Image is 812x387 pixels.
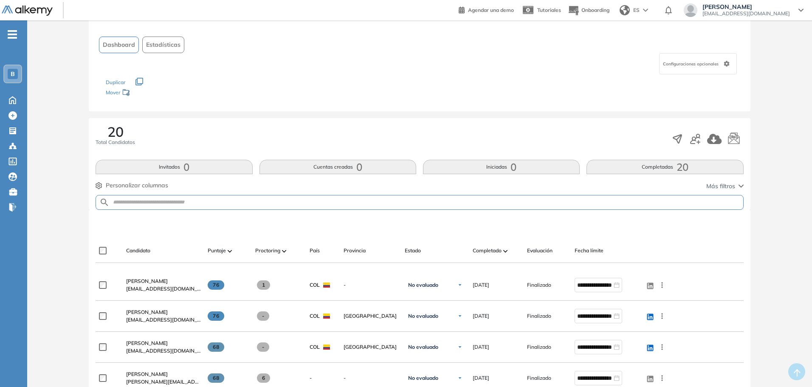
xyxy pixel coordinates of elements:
[527,247,553,254] span: Evaluación
[473,343,489,351] span: [DATE]
[568,1,609,20] button: Onboarding
[575,247,603,254] span: Fecha límite
[344,247,366,254] span: Provincia
[126,370,201,378] a: [PERSON_NAME]
[126,371,168,377] span: [PERSON_NAME]
[408,344,438,350] span: No evaluado
[702,10,790,17] span: [EMAIL_ADDRESS][DOMAIN_NAME]
[106,85,191,101] div: Mover
[323,345,330,350] img: COL
[96,160,252,174] button: Invitados0
[537,7,561,13] span: Tutoriales
[473,312,489,320] span: [DATE]
[142,37,184,53] button: Estadísticas
[208,280,224,290] span: 76
[702,3,790,10] span: [PERSON_NAME]
[8,34,17,35] i: -
[228,250,232,252] img: [missing "en.ARROW_ALT" translation]
[310,374,312,382] span: -
[146,40,180,49] span: Estadísticas
[257,280,270,290] span: 1
[259,160,416,174] button: Cuentas creadas0
[96,181,168,190] button: Personalizar columnas
[106,181,168,190] span: Personalizar columnas
[310,281,320,289] span: COL
[586,160,743,174] button: Completadas20
[620,5,630,15] img: world
[706,182,735,191] span: Más filtros
[473,281,489,289] span: [DATE]
[659,53,737,74] div: Configuraciones opcionales
[468,7,514,13] span: Agendar una demo
[257,342,269,352] span: -
[408,375,438,381] span: No evaluado
[405,247,421,254] span: Estado
[473,374,489,382] span: [DATE]
[11,71,15,77] span: B
[126,308,201,316] a: [PERSON_NAME]
[473,247,502,254] span: Completado
[126,277,201,285] a: [PERSON_NAME]
[310,247,320,254] span: País
[706,182,744,191] button: Más filtros
[106,79,125,85] span: Duplicar
[423,160,580,174] button: Iniciadas0
[208,342,224,352] span: 68
[344,281,398,289] span: -
[126,309,168,315] span: [PERSON_NAME]
[344,374,398,382] span: -
[107,125,124,138] span: 20
[643,8,648,12] img: arrow
[99,37,139,53] button: Dashboard
[527,343,551,351] span: Finalizado
[459,4,514,14] a: Agendar una demo
[408,282,438,288] span: No evaluado
[344,343,398,351] span: [GEOGRAPHIC_DATA]
[581,7,609,13] span: Onboarding
[633,6,640,14] span: ES
[255,247,280,254] span: Proctoring
[126,378,201,386] span: [PERSON_NAME][EMAIL_ADDRESS][DOMAIN_NAME]
[2,6,53,16] img: Logo
[527,281,551,289] span: Finalizado
[257,373,270,383] span: 6
[208,247,226,254] span: Puntaje
[126,340,168,346] span: [PERSON_NAME]
[527,312,551,320] span: Finalizado
[344,312,398,320] span: [GEOGRAPHIC_DATA]
[457,314,462,319] img: Ícono de flecha
[126,278,168,284] span: [PERSON_NAME]
[503,250,508,252] img: [missing "en.ARROW_ALT" translation]
[457,345,462,350] img: Ícono de flecha
[408,313,438,319] span: No evaluado
[257,311,269,321] span: -
[126,285,201,293] span: [EMAIL_ADDRESS][DOMAIN_NAME]
[208,373,224,383] span: 68
[457,376,462,381] img: Ícono de flecha
[323,314,330,319] img: COL
[103,40,135,49] span: Dashboard
[310,312,320,320] span: COL
[663,61,720,67] span: Configuraciones opcionales
[282,250,286,252] img: [missing "en.ARROW_ALT" translation]
[527,374,551,382] span: Finalizado
[126,339,201,347] a: [PERSON_NAME]
[126,316,201,324] span: [EMAIL_ADDRESS][DOMAIN_NAME]
[310,343,320,351] span: COL
[99,197,110,208] img: SEARCH_ALT
[208,311,224,321] span: 76
[96,138,135,146] span: Total Candidatos
[126,347,201,355] span: [EMAIL_ADDRESS][DOMAIN_NAME]
[126,247,150,254] span: Candidato
[323,282,330,288] img: COL
[457,282,462,288] img: Ícono de flecha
